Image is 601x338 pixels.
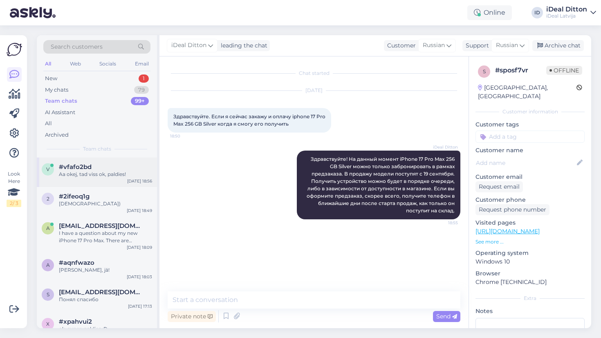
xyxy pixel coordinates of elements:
div: [DATE] 18:03 [127,274,152,280]
div: AI Assistant [45,108,75,117]
p: Customer email [475,173,585,181]
div: 1 [139,74,149,83]
p: Windows 10 [475,257,585,266]
span: #vfafo2bd [59,163,92,171]
span: Search customers [51,43,103,51]
div: Email [133,59,150,69]
span: Здравствуйте. Если я сейчас закажу и оплачу iphone 17 Pro Max 256 GB Silver когда я смогу его пол... [173,113,327,127]
div: Понял спасибо [59,296,152,303]
input: Add a tag [475,131,585,143]
span: Offline [546,66,582,75]
span: Здравствуйте! На данный момент iPhone 17 Pro Max 256 GB Silver можно только забронировать в рамка... [307,156,456,214]
span: iDeal Ditton [427,144,458,150]
div: 99+ [131,97,149,105]
div: Online [467,5,512,20]
a: [URL][DOMAIN_NAME] [475,228,540,235]
div: Private note [168,311,216,322]
span: Russian [496,41,518,50]
div: [DEMOGRAPHIC_DATA]) [59,200,152,207]
div: leading the chat [218,41,267,50]
span: 2 [47,196,49,202]
input: Add name [476,158,575,167]
p: Customer name [475,146,585,155]
span: x [46,321,49,327]
span: ardadondur0@gmail.com [59,222,144,230]
div: ok, super, paldies :D [59,325,152,333]
div: Customer information [475,108,585,115]
span: #xpahvui2 [59,318,92,325]
p: Browser [475,269,585,278]
div: All [43,59,53,69]
img: Askly Logo [7,42,22,57]
div: All [45,119,52,128]
p: Customer phone [475,196,585,204]
span: Russian [423,41,445,50]
p: Visited pages [475,219,585,227]
p: Customer tags [475,120,585,129]
span: #aqnfwazo [59,259,94,266]
div: [DATE] 17:13 [128,303,152,309]
div: Chat started [168,70,460,77]
span: 18:50 [170,133,201,139]
span: s [47,291,49,297]
div: Request phone number [475,204,549,215]
div: Extra [475,295,585,302]
div: Aa okej, tad viss ok, paldies! [59,171,152,178]
span: #2ifeoq1g [59,193,90,200]
div: iDeal Ditton [546,6,587,13]
div: [DATE] 18:56 [127,178,152,184]
div: ID [531,7,543,18]
div: Request email [475,181,523,192]
p: See more ... [475,238,585,246]
div: Support [462,41,489,50]
span: Send [436,313,457,320]
div: My chats [45,86,68,94]
span: a [46,262,50,268]
div: Customer [384,41,416,50]
span: softpetvit@gmail.com [59,288,144,296]
div: [DATE] 18:09 [127,244,152,250]
div: [GEOGRAPHIC_DATA], [GEOGRAPHIC_DATA] [478,83,576,101]
div: # sposf7vr [495,65,546,75]
div: 79 [134,86,149,94]
div: Socials [98,59,118,69]
span: iDeal Ditton [171,41,206,50]
span: v [46,166,49,172]
a: iDeal DittoniDeal Latvija [546,6,596,19]
div: [PERSON_NAME], jā! [59,266,152,274]
span: Team chats [83,145,111,153]
span: a [46,225,50,231]
div: Archived [45,131,69,139]
div: [DATE] 18:49 [127,207,152,214]
span: s [483,68,486,74]
div: Team chats [45,97,77,105]
div: Web [68,59,83,69]
div: iDeal Latvija [546,13,587,19]
div: 2 / 3 [7,200,21,207]
div: Look Here [7,170,21,207]
span: 18:55 [427,220,458,226]
div: Archive chat [532,40,584,51]
div: New [45,74,57,83]
div: I have a question about my new iPhone 17 Pro Max. There are apparently two versions, one for eSIM... [59,230,152,244]
p: Chrome [TECHNICAL_ID] [475,278,585,286]
div: [DATE] [168,87,460,94]
p: Operating system [475,249,585,257]
p: Notes [475,307,585,315]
